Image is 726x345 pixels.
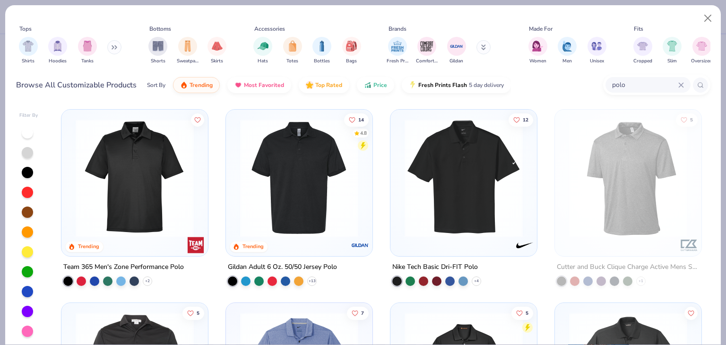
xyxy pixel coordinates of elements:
[148,37,167,65] div: filter for Shorts
[71,119,199,237] img: 8e2bd841-e4e9-4593-a0fd-0b5ea633da3f
[515,236,534,255] img: Nike logo
[253,37,272,65] div: filter for Hats
[177,37,199,65] button: filter button
[634,25,643,33] div: Fits
[562,41,572,52] img: Men Image
[511,306,533,319] button: Like
[360,129,367,137] div: 4.8
[357,77,394,93] button: Price
[347,306,369,319] button: Like
[679,236,698,255] img: Cutter & Buck logo
[63,261,184,273] div: Team 365 Men's Zone Performance Polo
[211,58,223,65] span: Skirts
[667,41,677,52] img: Slim Image
[344,113,369,126] button: Like
[286,58,298,65] span: Totes
[361,310,364,315] span: 7
[529,25,553,33] div: Made For
[145,278,150,284] span: + 2
[314,58,330,65] span: Bottles
[48,37,67,65] button: filter button
[387,37,408,65] button: filter button
[287,41,298,52] img: Totes Image
[474,278,479,284] span: + 4
[183,306,205,319] button: Like
[691,58,712,65] span: Oversized
[315,81,342,89] span: Top Rated
[690,117,693,122] span: 5
[409,81,416,89] img: flash.gif
[283,37,302,65] button: filter button
[389,25,406,33] div: Brands
[197,310,200,315] span: 5
[590,58,604,65] span: Unisex
[420,39,434,53] img: Comfort Colors Image
[528,37,547,65] div: filter for Women
[148,37,167,65] button: filter button
[342,37,361,65] button: filter button
[562,58,572,65] span: Men
[191,113,205,126] button: Like
[49,58,67,65] span: Hoodies
[449,58,463,65] span: Gildan
[416,37,438,65] button: filter button
[527,119,655,237] img: 21a96ec8-769c-4fbe-b433-59540745f6ec
[532,41,543,52] img: Women Image
[416,58,438,65] span: Comfort Colors
[667,58,677,65] span: Slim
[227,77,291,93] button: Most Favorited
[392,261,478,273] div: Nike Tech Basic Dri-FIT Polo
[16,79,137,91] div: Browse All Customizable Products
[22,58,35,65] span: Shirts
[186,236,205,255] img: Team 365 logo
[528,37,547,65] button: filter button
[151,58,165,65] span: Shorts
[258,58,268,65] span: Hats
[19,25,32,33] div: Tops
[78,37,97,65] button: filter button
[235,119,363,237] img: 58f3562e-1865-49f9-a059-47c567f7ec2e
[564,119,692,237] img: 52b925e5-706c-441f-bf7e-4d3f3899a804
[173,77,220,93] button: Trending
[663,37,682,65] div: filter for Slim
[469,80,504,91] span: 5 day delivery
[317,41,327,52] img: Bottles Image
[342,37,361,65] div: filter for Bags
[23,41,34,52] img: Shirts Image
[149,25,171,33] div: Bottoms
[180,81,188,89] img: trending.gif
[19,37,38,65] div: filter for Shirts
[639,278,643,284] span: + 1
[633,58,652,65] span: Cropped
[611,79,678,90] input: Try "T-Shirt"
[19,112,38,119] div: Filter By
[52,41,63,52] img: Hoodies Image
[78,37,97,65] div: filter for Tanks
[526,310,528,315] span: 5
[306,81,313,89] img: TopRated.gif
[258,41,268,52] img: Hats Image
[449,39,464,53] img: Gildan Image
[691,37,712,65] div: filter for Oversized
[637,41,648,52] img: Cropped Image
[346,58,357,65] span: Bags
[351,236,370,255] img: Gildan logo
[177,37,199,65] div: filter for Sweatpants
[19,37,38,65] button: filter button
[418,81,467,89] span: Fresh Prints Flash
[212,41,223,52] img: Skirts Image
[373,81,387,89] span: Price
[253,37,272,65] button: filter button
[588,37,606,65] button: filter button
[207,37,226,65] button: filter button
[82,41,93,52] img: Tanks Image
[633,37,652,65] button: filter button
[244,81,284,89] span: Most Favorited
[663,37,682,65] button: filter button
[696,41,707,52] img: Oversized Image
[81,58,94,65] span: Tanks
[529,58,546,65] span: Women
[312,37,331,65] button: filter button
[207,37,226,65] div: filter for Skirts
[234,81,242,89] img: most_fav.gif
